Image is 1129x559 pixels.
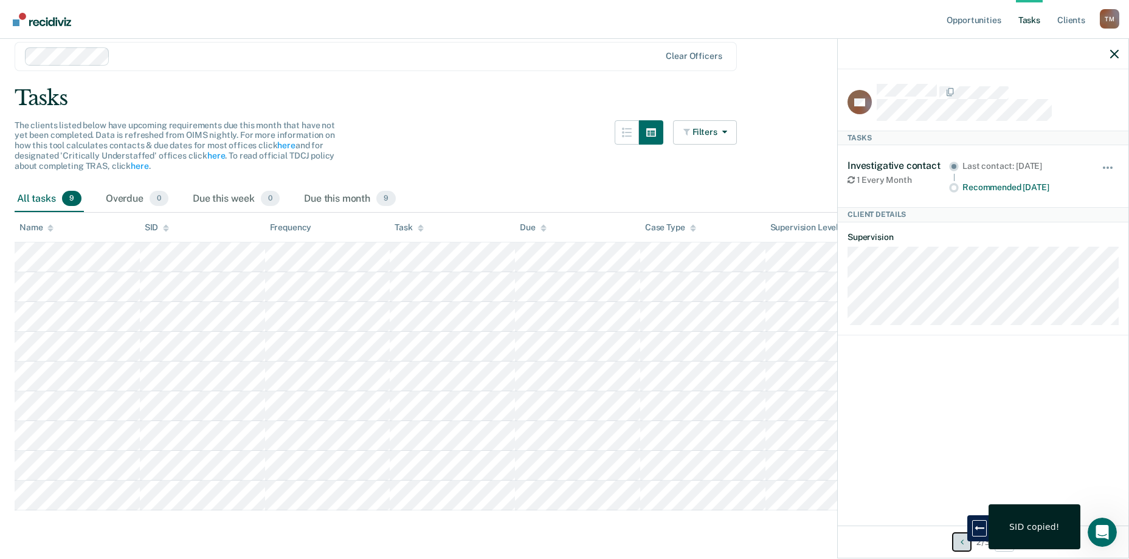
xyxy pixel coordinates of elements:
[19,222,54,233] div: Name
[1100,9,1119,29] button: Profile dropdown button
[103,186,171,213] div: Overdue
[770,222,850,233] div: Supervision Level
[1088,518,1117,547] iframe: Intercom live chat
[962,182,1085,193] div: Recommended [DATE]
[838,207,1128,222] div: Client Details
[838,131,1128,145] div: Tasks
[15,86,1114,111] div: Tasks
[962,161,1085,171] div: Last contact: [DATE]
[952,532,972,552] button: Previous Client
[666,51,722,61] div: Clear officers
[1009,521,1060,532] div: SID copied!
[848,175,949,185] div: 1 Every Month
[261,191,280,207] span: 0
[645,222,696,233] div: Case Type
[520,222,547,233] div: Due
[15,186,84,213] div: All tasks
[270,222,312,233] div: Frequency
[190,186,282,213] div: Due this week
[376,191,396,207] span: 9
[673,120,737,145] button: Filters
[13,13,71,26] img: Recidiviz
[302,186,398,213] div: Due this month
[277,140,295,150] a: here
[15,120,335,171] span: The clients listed below have upcoming requirements due this month that have not yet been complet...
[848,232,1119,242] dt: Supervision
[62,191,81,207] span: 9
[207,151,225,160] a: here
[1100,9,1119,29] div: T M
[145,222,170,233] div: SID
[150,191,168,207] span: 0
[838,526,1128,558] div: 2 / 3
[848,160,949,171] div: Investigative contact
[131,161,148,171] a: here
[395,222,423,233] div: Task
